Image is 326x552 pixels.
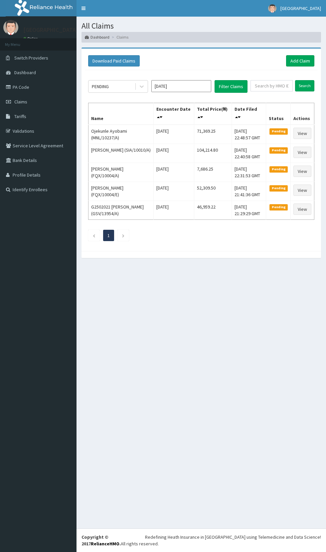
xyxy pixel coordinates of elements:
[92,232,95,238] a: Previous page
[14,55,48,61] span: Switch Providers
[154,125,194,144] td: [DATE]
[269,128,288,134] span: Pending
[194,201,232,219] td: 46,959.22
[232,182,266,201] td: [DATE] 21:41:36 GMT
[280,5,321,11] span: [GEOGRAPHIC_DATA]
[194,144,232,163] td: 104,214.80
[14,69,36,75] span: Dashboard
[293,204,311,215] a: View
[293,128,311,139] a: View
[88,55,140,67] button: Download Paid Claims
[151,80,211,92] input: Select Month and Year
[91,541,119,547] a: RelianceHMO
[293,147,311,158] a: View
[81,534,121,547] strong: Copyright © 2017 .
[92,83,109,90] div: PENDING
[232,163,266,182] td: [DATE] 22:31:53 GMT
[154,182,194,201] td: [DATE]
[154,201,194,219] td: [DATE]
[88,182,154,201] td: [PERSON_NAME] (FQX/10004/E)
[194,182,232,201] td: 52,309.50
[107,232,110,238] a: Page 1 is your current page
[194,103,232,125] th: Total Price(₦)
[232,125,266,144] td: [DATE] 22:48:57 GMT
[286,55,314,67] a: Add Claim
[269,166,288,172] span: Pending
[23,27,78,33] p: [GEOGRAPHIC_DATA]
[85,34,109,40] a: Dashboard
[269,204,288,210] span: Pending
[3,20,18,35] img: User Image
[110,34,128,40] li: Claims
[266,103,291,125] th: Status
[154,163,194,182] td: [DATE]
[290,103,314,125] th: Actions
[215,80,247,93] button: Filter Claims
[154,144,194,163] td: [DATE]
[268,4,276,13] img: User Image
[293,185,311,196] a: View
[232,103,266,125] th: Date Filed
[232,144,266,163] td: [DATE] 22:40:58 GMT
[250,80,293,91] input: Search by HMO ID
[295,80,314,91] input: Search
[232,201,266,219] td: [DATE] 21:29:29 GMT
[88,163,154,182] td: [PERSON_NAME] (FQX/10004/A)
[23,36,39,41] a: Online
[293,166,311,177] a: View
[194,125,232,144] td: 71,369.25
[81,22,321,30] h1: All Claims
[154,103,194,125] th: Encounter Date
[269,185,288,191] span: Pending
[88,201,154,219] td: G2502021 [PERSON_NAME] (GSV/13954/A)
[14,99,27,105] span: Claims
[269,147,288,153] span: Pending
[88,125,154,144] td: Ojekunle Ayobami (MNL/10237/A)
[122,232,125,238] a: Next page
[77,528,326,552] footer: All rights reserved.
[194,163,232,182] td: 7,686.25
[14,113,26,119] span: Tariffs
[88,103,154,125] th: Name
[88,144,154,163] td: [PERSON_NAME] (SIA/10010/A)
[145,534,321,540] div: Redefining Heath Insurance in [GEOGRAPHIC_DATA] using Telemedicine and Data Science!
